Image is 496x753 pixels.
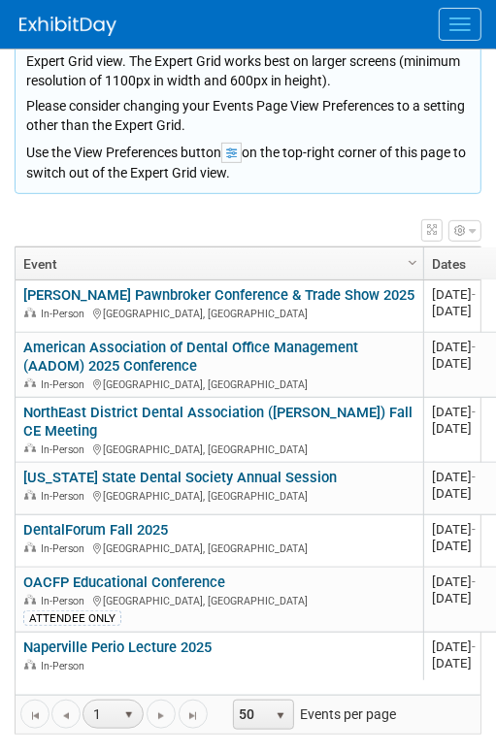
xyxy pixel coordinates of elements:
span: In-Person [41,595,90,607]
img: In-Person Event [24,378,36,388]
a: Go to the last page [179,700,208,729]
img: In-Person Event [24,595,36,605]
span: - [472,574,476,589]
button: Menu [439,8,481,41]
span: In-Person [41,660,90,672]
a: Column Settings [403,247,424,277]
span: - [472,405,476,419]
span: - [472,639,476,654]
div: Use the View Preferences button on the top-right corner of this page to switch out of the Expert ... [26,135,470,182]
div: ATTENDEE ONLY [23,610,121,626]
div: [GEOGRAPHIC_DATA], [GEOGRAPHIC_DATA] [23,441,414,457]
a: Go to the first page [20,700,50,729]
a: OACFP Educational Conference [23,573,225,591]
a: NorthEast District Dental Association ([PERSON_NAME]) Fall CE Meeting [23,404,413,440]
div: [GEOGRAPHIC_DATA], [GEOGRAPHIC_DATA] [23,540,414,556]
span: In-Person [41,542,90,555]
img: ExhibitDay [19,16,116,36]
div: [GEOGRAPHIC_DATA], [GEOGRAPHIC_DATA] [23,305,414,321]
a: Event [23,247,411,280]
span: Go to the first page [27,708,43,724]
span: Go to the last page [185,708,201,724]
span: Go to the previous page [58,708,74,724]
div: [GEOGRAPHIC_DATA], [GEOGRAPHIC_DATA] [23,487,414,504]
img: In-Person Event [24,542,36,552]
span: 50 [234,701,267,728]
img: In-Person Event [24,490,36,500]
div: Your screen resolution is smaller than the recommended size for the Expert Grid view. The Expert ... [26,27,470,135]
span: In-Person [41,443,90,456]
img: In-Person Event [24,443,36,453]
span: In-Person [41,308,90,320]
div: [GEOGRAPHIC_DATA], [GEOGRAPHIC_DATA] [23,592,414,608]
div: [GEOGRAPHIC_DATA], [GEOGRAPHIC_DATA] [23,376,414,392]
a: Naperville Perio Lecture 2025 [23,638,212,656]
span: - [472,287,476,302]
span: - [472,470,476,484]
span: In-Person [41,378,90,391]
a: Go to the next page [147,700,176,729]
img: In-Person Event [24,308,36,317]
span: 1 [83,700,144,729]
span: Events per page [209,700,415,729]
a: Go to the previous page [51,700,81,729]
span: - [472,340,476,354]
a: American Association of Dental Office Management (AADOM) 2025 Conference [23,339,358,375]
a: [US_STATE] State Dental Society Annual Session [23,469,337,486]
span: Go to the next page [153,708,169,724]
span: In-Person [41,490,90,503]
span: - [472,522,476,537]
span: Column Settings [405,255,420,271]
div: Please consider changing your Events Page View Preferences to a setting other than the Expert Grid. [26,90,470,135]
a: [PERSON_NAME] Pawnbroker Conference & Trade Show 2025 [23,286,414,304]
a: DentalForum Fall 2025 [23,521,168,539]
span: select [273,708,288,724]
img: In-Person Event [24,660,36,670]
